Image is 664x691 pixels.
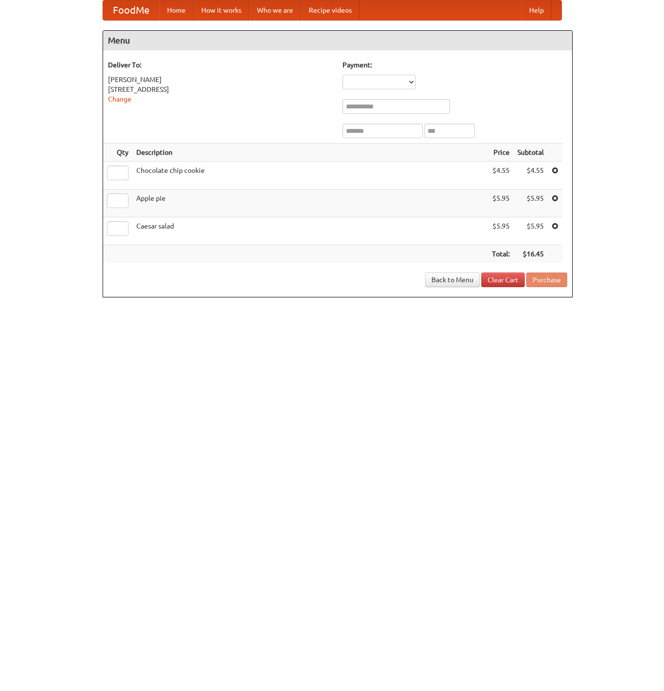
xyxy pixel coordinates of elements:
[132,144,488,162] th: Description
[249,0,301,20] a: Who we are
[103,31,572,50] h4: Menu
[103,0,159,20] a: FoodMe
[488,245,514,263] th: Total:
[514,162,548,189] td: $4.55
[103,144,132,162] th: Qty
[108,84,333,94] div: [STREET_ADDRESS]
[108,60,333,70] h5: Deliver To:
[521,0,552,20] a: Help
[108,75,333,84] div: [PERSON_NAME]
[108,95,131,103] a: Change
[514,217,548,245] td: $5.95
[514,144,548,162] th: Subtotal
[425,272,480,287] a: Back to Menu
[132,162,488,189] td: Chocolate chip cookie
[488,217,514,245] td: $5.95
[526,272,567,287] button: Purchase
[488,144,514,162] th: Price
[193,0,249,20] a: How it works
[488,189,514,217] td: $5.95
[132,189,488,217] td: Apple pie
[301,0,360,20] a: Recipe videos
[488,162,514,189] td: $4.55
[514,245,548,263] th: $16.45
[159,0,193,20] a: Home
[132,217,488,245] td: Caesar salad
[343,60,567,70] h5: Payment:
[514,189,548,217] td: $5.95
[481,272,525,287] a: Clear Cart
